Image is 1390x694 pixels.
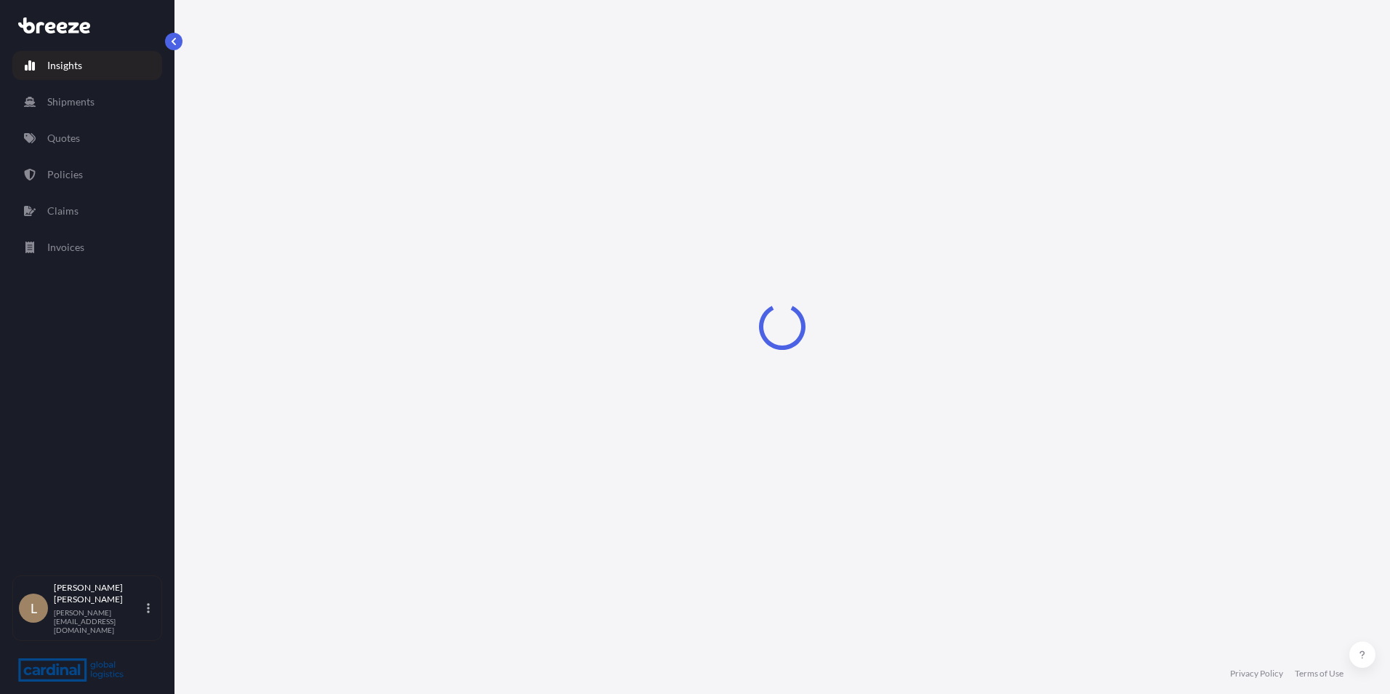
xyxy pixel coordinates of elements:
[12,160,162,189] a: Policies
[47,95,95,109] p: Shipments
[18,658,124,682] img: organization-logo
[1295,668,1343,679] a: Terms of Use
[54,582,144,605] p: [PERSON_NAME] [PERSON_NAME]
[12,233,162,262] a: Invoices
[47,240,84,255] p: Invoices
[47,58,82,73] p: Insights
[31,601,37,615] span: L
[12,124,162,153] a: Quotes
[12,196,162,226] a: Claims
[47,167,83,182] p: Policies
[47,204,79,218] p: Claims
[12,51,162,80] a: Insights
[54,608,144,634] p: [PERSON_NAME][EMAIL_ADDRESS][DOMAIN_NAME]
[1230,668,1283,679] a: Privacy Policy
[47,131,80,145] p: Quotes
[12,87,162,116] a: Shipments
